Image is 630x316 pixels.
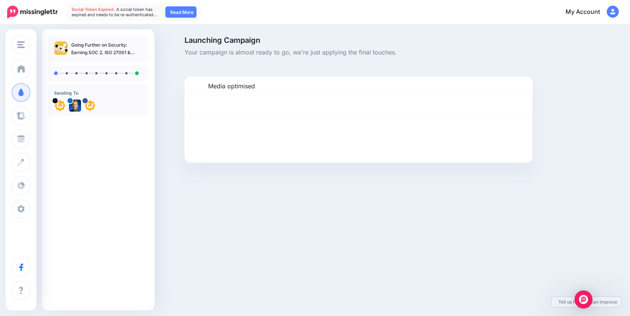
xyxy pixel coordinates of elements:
[574,290,592,308] div: Open Intercom Messenger
[208,82,255,91] p: Media optimised
[54,41,67,55] img: 6868cc580beafe43b19dc590fb39d551_thumb.jpg
[184,36,532,44] span: Launching Campaign
[17,41,25,48] img: menu.png
[7,6,58,18] img: Missinglettr
[69,100,81,112] img: 1516157769688-84710.png
[54,90,142,96] h4: Sending To
[552,297,621,307] a: Tell us how we can improve
[54,100,66,112] img: WND2RMa3-11862.png
[72,7,115,12] span: Social Token Expired.
[84,100,96,112] img: 294216085_733586221362840_6419865137151145949_n-bsa146946.png
[558,3,619,21] a: My Account
[72,7,157,17] span: A social token has expired and needs to be re-authenticated…
[184,48,532,57] span: Your campaign is almost ready to go, we're just applying the final touches.
[71,41,142,56] p: Going Further on Security: Earning SOC 2, ISO 27001 & More
[165,6,196,18] a: Read More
